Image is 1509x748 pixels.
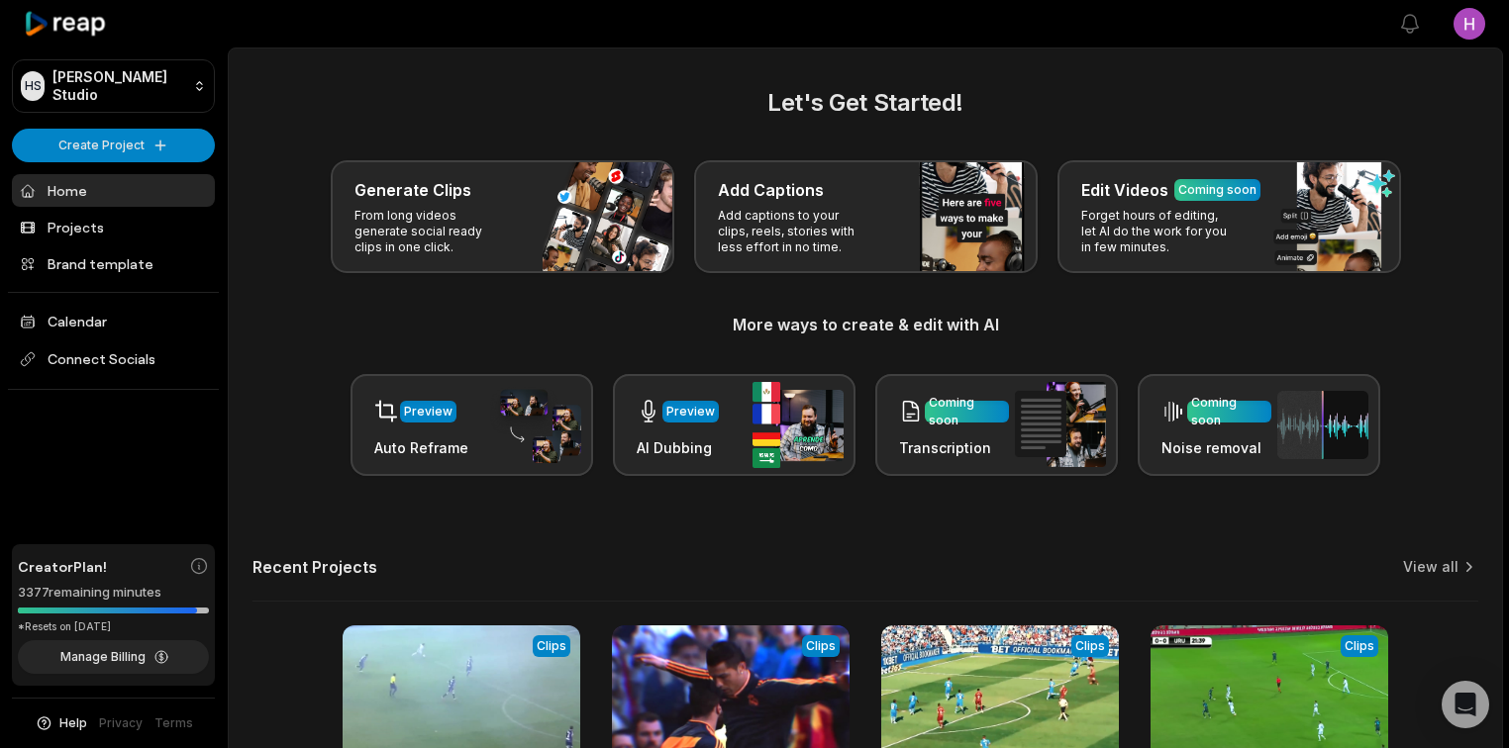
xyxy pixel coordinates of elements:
p: From long videos generate social ready clips in one click. [354,208,508,255]
h3: Edit Videos [1081,178,1168,202]
span: Creator Plan! [18,556,107,577]
h3: Auto Reframe [374,437,468,458]
div: HS [21,71,45,101]
a: Brand template [12,247,215,280]
div: Preview [666,403,715,421]
button: Manage Billing [18,640,209,674]
a: Terms [154,714,193,732]
a: Calendar [12,305,215,337]
span: Connect Socials [12,341,215,377]
img: transcription.png [1015,382,1106,467]
p: Add captions to your clips, reels, stories with less effort in no time. [718,208,871,255]
div: *Resets on [DATE] [18,619,209,634]
div: 3377 remaining minutes [18,583,209,603]
button: Create Project [12,129,215,162]
a: Projects [12,211,215,243]
h2: Recent Projects [252,557,377,577]
a: Home [12,174,215,207]
h3: Transcription [899,437,1009,458]
h3: Noise removal [1161,437,1271,458]
button: Help [35,714,87,732]
div: Preview [404,403,453,421]
div: Coming soon [1191,394,1267,429]
img: ai_dubbing.png [753,382,844,468]
h2: Let's Get Started! [252,85,1478,121]
h3: Add Captions [718,178,824,202]
img: auto_reframe.png [490,387,581,464]
img: noise_removal.png [1277,391,1368,459]
h3: More ways to create & edit with AI [252,313,1478,336]
p: [PERSON_NAME] Studio [52,68,185,104]
h3: Generate Clips [354,178,471,202]
span: Help [59,714,87,732]
div: Open Intercom Messenger [1442,681,1489,728]
a: Privacy [99,714,143,732]
h3: AI Dubbing [637,437,719,458]
p: Forget hours of editing, let AI do the work for you in few minutes. [1081,208,1235,255]
a: View all [1403,557,1459,577]
div: Coming soon [1178,181,1257,199]
div: Coming soon [929,394,1005,429]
